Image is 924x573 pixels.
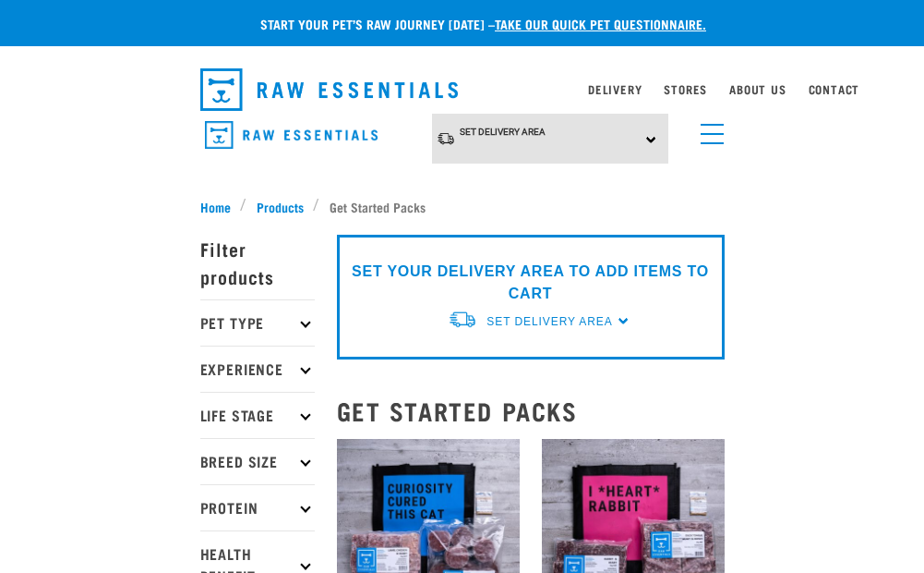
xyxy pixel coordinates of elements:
[337,396,725,425] h2: Get Started Packs
[200,438,315,484] p: Breed Size
[200,197,725,216] nav: breadcrumbs
[200,197,231,216] span: Home
[200,484,315,530] p: Protein
[809,86,860,92] a: Contact
[448,310,477,329] img: van-moving.png
[460,127,546,137] span: Set Delivery Area
[246,197,313,216] a: Products
[257,197,304,216] span: Products
[200,68,459,111] img: Raw Essentials Logo
[729,86,786,92] a: About Us
[588,86,642,92] a: Delivery
[186,61,739,118] nav: dropdown navigation
[351,261,711,305] p: SET YOUR DELIVERY AREA TO ADD ITEMS TO CART
[691,113,725,146] a: menu
[200,346,315,392] p: Experience
[200,226,315,299] p: Filter products
[495,20,706,27] a: take our quick pet questionnaire.
[200,197,241,216] a: Home
[664,86,707,92] a: Stores
[205,121,378,150] img: Raw Essentials Logo
[200,392,315,438] p: Life Stage
[486,315,612,328] span: Set Delivery Area
[437,131,455,146] img: van-moving.png
[200,299,315,346] p: Pet Type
